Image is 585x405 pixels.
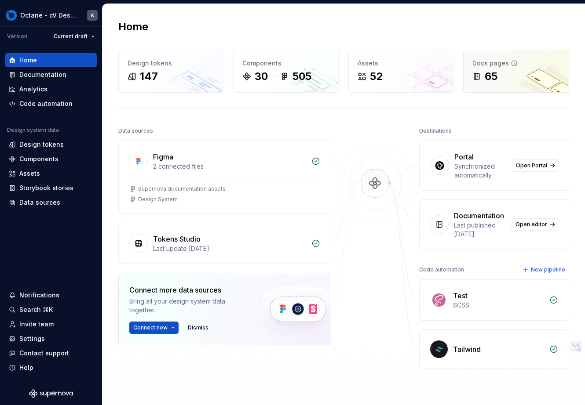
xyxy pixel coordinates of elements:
span: Current draft [54,33,88,40]
div: Documentation [454,210,504,221]
button: Dismiss [184,322,212,334]
div: Help [19,363,33,372]
div: Search ⌘K [19,305,53,314]
img: 26998d5e-8903-4050-8939-6da79a9ddf72.png [6,10,17,21]
div: Design tokens [128,59,215,68]
a: Design tokens147 [118,50,224,93]
div: Design System [138,196,178,203]
div: Home [19,56,37,65]
a: Tokens StudioLast update [DATE] [118,223,331,264]
div: Version [7,33,27,40]
span: Open Portal [516,162,547,169]
div: Portal [454,152,474,162]
button: Search ⌘K [5,303,97,317]
button: Current draft [50,30,99,43]
div: Design system data [7,127,59,134]
button: Contact support [5,346,97,360]
svg: Supernova Logo [29,389,73,398]
span: New pipeline [531,266,565,273]
div: Documentation [19,70,66,79]
div: 30 [255,69,268,83]
div: Test [453,290,468,301]
a: Assets [5,166,97,181]
div: Data sources [19,198,60,207]
div: Invite team [19,320,54,329]
a: Invite team [5,317,97,331]
div: Analytics [19,85,48,94]
div: 505 [292,69,311,83]
div: Docs pages [472,59,560,68]
a: Analytics [5,82,97,96]
div: Last published [DATE] [454,221,506,239]
div: Synchronized automatically [454,162,507,180]
button: Connect new [129,322,179,334]
div: Contact support [19,349,69,358]
div: 65 [485,69,497,83]
button: Octane - cV Design SystemK [2,6,100,25]
div: SCSS [453,301,544,310]
span: Dismiss [188,324,208,331]
a: Storybook stories [5,181,97,195]
div: Design tokens [19,140,64,149]
a: Assets52 [348,50,454,93]
a: Components [5,152,97,166]
div: Notifications [19,291,59,300]
a: Settings [5,332,97,346]
div: Bring all your design system data together. [129,297,244,315]
a: Home [5,53,97,67]
span: Connect new [133,324,168,331]
div: Tokens Studio [153,234,201,244]
a: Figma2 connected filesSupernova documentation assetsDesign System [118,141,331,214]
a: Open editor [512,218,558,231]
div: Code automation [419,264,464,276]
a: Docs pages65 [463,50,569,93]
div: Code automation [19,99,73,108]
span: Open editor [516,221,547,228]
div: Assets [19,169,40,178]
div: Last update [DATE] [153,244,306,253]
a: Components30505 [233,50,339,93]
div: Tailwind [453,344,481,354]
div: Octane - cV Design System [20,11,77,20]
div: 2 connected files [153,162,306,171]
div: Assets [358,59,445,68]
div: Connect more data sources [129,285,244,295]
div: Components [19,155,58,163]
a: Design tokens [5,137,97,152]
div: 147 [140,69,158,83]
a: Code automation [5,97,97,111]
div: Destinations [419,125,452,137]
a: Open Portal [512,159,558,172]
div: Storybook stories [19,184,73,192]
button: Help [5,361,97,375]
div: Components [242,59,330,68]
div: 52 [370,69,383,83]
div: K [91,12,94,19]
div: Supernova documentation assets [138,185,226,192]
div: Settings [19,334,45,343]
div: Figma [153,152,173,162]
h2: Home [118,20,148,34]
button: New pipeline [520,264,569,276]
a: Data sources [5,195,97,210]
button: Notifications [5,288,97,302]
div: Data sources [118,125,153,137]
a: Documentation [5,68,97,82]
